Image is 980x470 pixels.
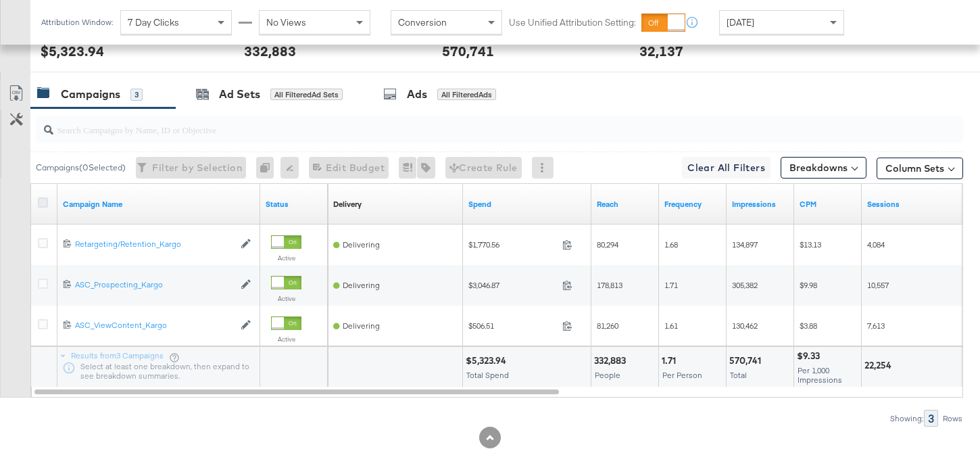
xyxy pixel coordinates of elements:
[256,157,280,179] div: 0
[732,199,789,210] a: The number of times your ad was served. On mobile apps an ad is counted as served the first time ...
[664,239,678,250] span: 1.68
[727,16,754,28] span: [DATE]
[75,279,234,291] a: ASC_Prospecting_Kargo
[594,354,630,367] div: 332,883
[61,87,120,102] div: Campaigns
[597,199,654,210] a: The number of people your ad was served to.
[407,87,427,102] div: Ads
[271,254,301,262] label: Active
[595,370,620,380] span: People
[664,321,678,331] span: 1.61
[597,280,622,290] span: 178,813
[244,41,296,61] div: 332,883
[53,111,881,137] input: Search Campaigns by Name, ID or Objective
[75,239,234,250] div: Retargeting/Retention_Kargo
[270,89,343,101] div: All Filtered Ad Sets
[41,41,104,61] div: $5,323.94
[800,199,856,210] a: The average cost you've paid to have 1,000 impressions of your ad.
[867,280,889,290] span: 10,557
[271,294,301,303] label: Active
[800,280,817,290] span: $9.98
[664,199,721,210] a: The average number of times your ad was served to each person.
[41,18,114,27] div: Attribution Window:
[730,370,747,380] span: Total
[729,354,765,367] div: 570,741
[75,320,234,331] div: ASC_ViewContent_Kargo
[687,160,765,177] span: Clear All Filters
[468,321,557,331] span: $506.51
[343,239,380,250] span: Delivering
[219,87,260,102] div: Ad Sets
[509,16,636,29] label: Use Unified Attribution Setting:
[732,280,758,290] span: 305,382
[597,321,618,331] span: 81,260
[924,410,938,427] div: 3
[468,199,586,210] a: The total amount spent to date.
[266,199,322,210] a: Shows the current state of your Ad Campaign.
[781,157,866,179] button: Breakdowns
[682,157,770,179] button: Clear All Filters
[732,239,758,250] span: 134,897
[63,199,255,210] a: Your campaign name.
[867,321,885,331] span: 7,613
[75,239,234,250] a: Retargeting/Retention_Kargo
[797,350,824,362] div: $9.33
[343,280,380,290] span: Delivering
[75,320,234,331] a: ASC_ViewContent_Kargo
[468,239,557,250] span: $1,770.56
[662,354,680,367] div: 1.71
[800,321,817,331] span: $3.88
[437,89,496,101] div: All Filtered Ads
[800,239,821,250] span: $13.13
[36,162,126,174] div: Campaigns ( 0 Selected)
[597,239,618,250] span: 80,294
[662,370,702,380] span: Per Person
[664,280,678,290] span: 1.71
[333,199,362,210] div: Delivery
[466,370,509,380] span: Total Spend
[466,354,510,367] div: $5,323.94
[130,89,143,101] div: 3
[732,321,758,331] span: 130,462
[864,359,896,372] div: 22,254
[867,239,885,250] span: 4,084
[468,280,557,290] span: $3,046.87
[798,365,842,385] span: Per 1,000 Impressions
[271,335,301,344] label: Active
[639,41,683,61] div: 32,137
[889,414,924,423] div: Showing:
[442,41,494,61] div: 570,741
[266,16,306,28] span: No Views
[398,16,447,28] span: Conversion
[877,158,963,179] button: Column Sets
[942,414,963,423] div: Rows
[333,199,362,210] a: Reflects the ability of your Ad Campaign to achieve delivery based on ad states, schedule and bud...
[128,16,179,28] span: 7 Day Clicks
[343,321,380,331] span: Delivering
